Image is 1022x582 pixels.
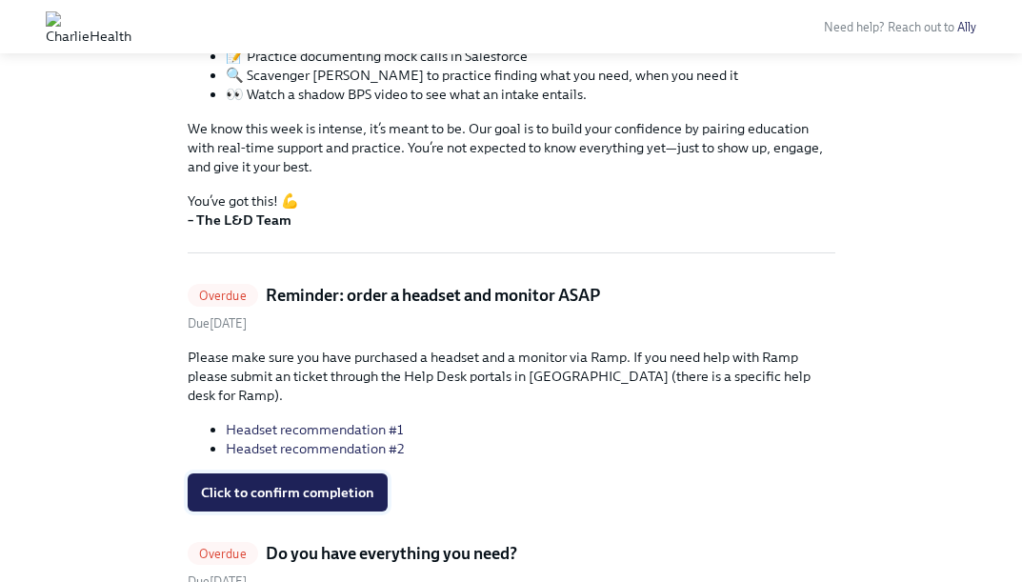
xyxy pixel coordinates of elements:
li: 🔍 Scavenger [PERSON_NAME] to practice finding what you need, when you need it [226,66,835,85]
strong: – The L&D Team [188,211,291,229]
p: You’ve got this! 💪 [188,191,835,230]
a: Ally [957,20,976,34]
span: Click to confirm completion [201,483,374,502]
p: We know this week is intense, it’s meant to be. Our goal is to build your confidence by pairing e... [188,119,835,176]
h5: Reminder: order a headset and monitor ASAP [266,284,600,307]
span: Need help? Reach out to [824,20,976,34]
span: Tuesday, September 9th 2025, 9:00 am [188,316,247,331]
li: 👀 Watch a shadow BPS video to see what an intake entails. [226,85,835,104]
a: Headset recommendation #2 [226,440,404,457]
li: 📝 Practice documenting mock calls in Salesforce [226,47,835,66]
p: Please make sure you have purchased a headset and a monitor via Ramp. If you need help with Ramp ... [188,348,835,405]
a: OverdueReminder: order a headset and monitor ASAPDue[DATE] [188,284,835,332]
img: CharlieHealth [46,11,131,42]
h5: Do you have everything you need? [266,542,517,565]
span: Overdue [188,289,258,303]
a: Headset recommendation #1 [226,421,403,438]
button: Click to confirm completion [188,473,388,512]
span: Overdue [188,547,258,561]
